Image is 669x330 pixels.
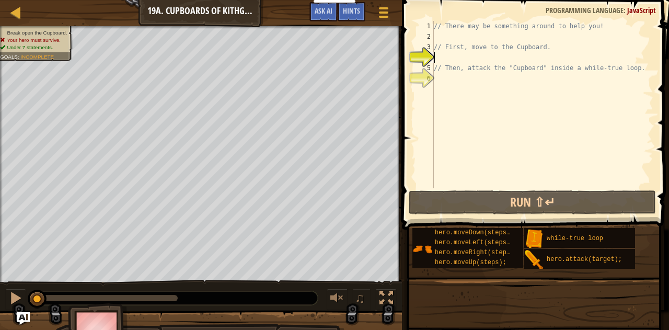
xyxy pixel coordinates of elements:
button: Run ⇧↵ [409,190,656,214]
span: hero.moveDown(steps); [435,229,514,236]
div: 5 [417,63,434,73]
img: portrait.png [412,239,432,259]
button: Adjust volume [327,289,348,310]
img: portrait.png [524,250,544,270]
span: while-true loop [547,235,603,242]
button: Ask AI [309,2,338,21]
span: Your hero must survive. [7,37,61,43]
span: Hints [343,6,360,16]
button: Ask AI [17,312,30,325]
span: Ask AI [315,6,332,16]
div: 1 [417,21,434,31]
span: : [624,5,627,15]
span: JavaScript [627,5,656,15]
div: 2 [417,31,434,42]
span: hero.attack(target); [547,256,622,263]
button: Ctrl + P: Pause [5,289,26,310]
button: Show game menu [371,2,397,27]
div: 3 [417,42,434,52]
span: Break open the Cupboard. [7,30,67,36]
span: Programming language [546,5,624,15]
img: portrait.png [524,229,544,249]
button: Toggle fullscreen [376,289,397,310]
div: 4 [417,52,434,63]
span: hero.moveRight(steps); [435,249,517,256]
span: hero.moveUp(steps); [435,259,506,266]
div: 6 [417,73,434,84]
span: Incomplete [20,54,54,60]
span: hero.moveLeft(steps); [435,239,514,246]
span: : [18,54,20,60]
span: ♫ [355,290,365,306]
span: Under 7 statements. [7,44,53,50]
button: ♫ [353,289,371,310]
